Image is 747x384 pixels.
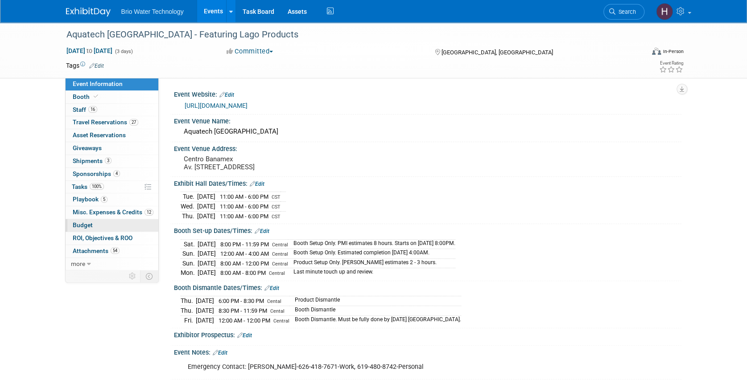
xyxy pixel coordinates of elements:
span: 12 [144,209,153,216]
span: Central [272,261,288,267]
span: [GEOGRAPHIC_DATA], [GEOGRAPHIC_DATA] [442,49,553,56]
span: CST [272,214,281,220]
td: [DATE] [197,211,215,221]
td: Last minute touch up and review. [288,268,455,278]
a: Playbook5 [66,193,158,206]
span: Giveaways [73,144,102,151]
a: Asset Reservations [66,129,158,142]
span: Asset Reservations [73,131,126,139]
img: Harry Mesak [656,3,673,20]
span: 16 [88,106,97,113]
td: Personalize Event Tab Strip [125,270,140,282]
a: Tasks100% [66,181,158,193]
span: Search [615,8,636,15]
button: Committed [223,47,277,56]
a: Edit [255,228,269,234]
div: Booth Dismantle Dates/Times: [174,281,681,293]
span: 100% [90,183,104,190]
a: Event Information [66,78,158,90]
div: Aquatech [GEOGRAPHIC_DATA] [181,125,675,139]
a: Edit [237,332,252,339]
span: Sponsorships [73,170,120,177]
span: Playbook [73,196,107,203]
span: 27 [129,119,138,126]
td: Sun. [181,258,198,268]
span: Central [272,242,288,248]
td: Booth Dismantle. Must be fully done by [DATE] [GEOGRAPHIC_DATA]. [289,315,461,325]
div: Event Venue Name: [174,114,681,126]
td: [DATE] [198,268,216,278]
a: [URL][DOMAIN_NAME] [185,102,248,109]
div: Exhibit Hall Dates/Times: [174,177,681,188]
div: Event Format [592,46,684,60]
td: Thu. [181,296,196,306]
a: Attachments54 [66,245,158,257]
a: Booth [66,91,158,103]
span: 11:00 AM - 6:00 PM [220,193,268,200]
td: [DATE] [198,258,216,268]
td: [DATE] [196,296,214,306]
td: [DATE] [198,249,216,259]
span: 5 [101,196,107,203]
div: Exhibitor Prospectus: [174,328,681,340]
td: [DATE] [197,202,215,212]
a: Travel Reservations27 [66,116,158,129]
span: Event Information [73,80,123,87]
span: 11:00 AM - 6:00 PM [220,203,268,210]
a: Shipments3 [66,155,158,167]
td: [DATE] [196,306,214,316]
div: Aquatech [GEOGRAPHIC_DATA] - Featuring Lago Products [63,27,631,43]
a: Search [603,4,644,20]
div: Emergency Contact: [PERSON_NAME]-626-418-7671-Work, 619-480-8742-Personal [182,358,583,376]
span: (3 days) [114,49,133,54]
td: Booth Setup Only. PMI estimates 8 hours. Starts on [DATE] 8:00PM. [288,239,455,249]
span: Central [273,318,289,324]
span: 3 [105,157,111,164]
span: 8:30 PM - 11:59 PM [219,307,267,314]
span: more [71,260,85,267]
a: Edit [264,285,279,291]
span: ROI, Objectives & ROO [73,234,132,241]
a: Edit [219,92,234,98]
a: Budget [66,219,158,232]
td: Sat. [181,239,198,249]
span: Staff [73,106,97,113]
div: Event Website: [174,88,681,99]
td: Tue. [181,192,197,202]
span: 54 [111,247,120,254]
a: ROI, Objectives & ROO [66,232,158,245]
td: [DATE] [197,192,215,202]
span: 8:00 AM - 8:00 PM [220,270,266,276]
a: Sponsorships4 [66,168,158,180]
a: Staff16 [66,104,158,116]
a: more [66,258,158,270]
td: Thu. [181,306,196,316]
span: Misc. Expenses & Credits [73,208,153,216]
span: Central [272,251,288,257]
span: 8:00 PM - 11:59 PM [220,241,269,248]
span: 8:00 AM - 12:00 PM [220,260,269,267]
span: Travel Reservations [73,118,138,126]
a: Misc. Expenses & Credits12 [66,206,158,219]
span: 11:00 AM - 6:00 PM [220,213,268,220]
span: Tasks [72,183,104,190]
td: Mon. [181,268,198,278]
span: Brio Water Technology [121,8,184,15]
div: Event Venue Address: [174,142,681,153]
td: [DATE] [198,239,216,249]
span: 4 [113,170,120,177]
span: Shipments [73,157,111,164]
td: Booth Dismantle [289,306,461,316]
div: Booth Set-up Dates/Times: [174,224,681,236]
span: Cental [270,308,285,314]
div: Event Notes: [174,346,681,357]
span: Cental [267,298,281,304]
a: Edit [213,350,227,356]
div: In-Person [662,48,683,55]
span: CST [272,204,281,210]
div: Event Rating [659,61,683,65]
td: Sun. [181,249,198,259]
td: Product Dismantle [289,296,461,306]
td: Thu. [181,211,197,221]
span: Budget [73,221,93,229]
